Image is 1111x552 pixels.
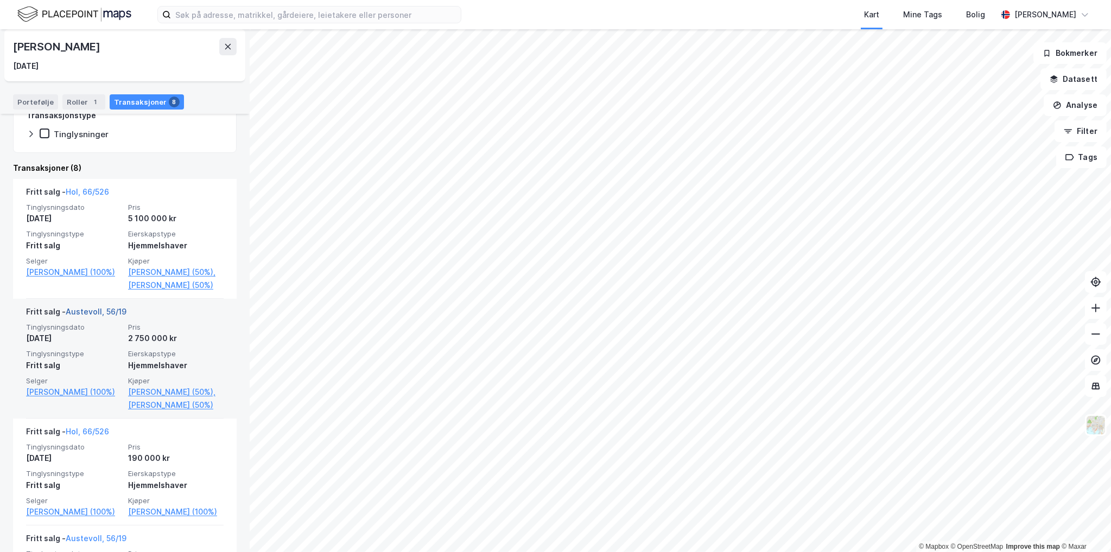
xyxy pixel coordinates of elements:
span: Tinglysningsdato [26,203,122,212]
div: 190 000 kr [128,452,224,465]
div: Hjemmelshaver [128,479,224,492]
a: Hol, 66/526 [66,427,109,436]
button: Analyse [1044,94,1107,116]
span: Eierskapstype [128,229,224,239]
span: Eierskapstype [128,349,224,358]
div: Roller [62,94,105,110]
div: Portefølje [13,94,58,110]
div: Mine Tags [903,8,942,21]
div: Fritt salg - [26,532,126,549]
a: OpenStreetMap [951,543,1004,550]
div: Fritt salg - [26,185,109,203]
div: 1 [90,97,101,107]
button: Datasett [1040,68,1107,90]
div: Transaksjonstype [27,109,96,122]
span: Kjøper [128,496,224,505]
button: Bokmerker [1033,42,1107,64]
div: Tinglysninger [54,129,109,139]
div: [PERSON_NAME] [1014,8,1076,21]
div: Kontrollprogram for chat [1057,500,1111,552]
button: Tags [1056,146,1107,168]
a: Improve this map [1006,543,1060,550]
div: [PERSON_NAME] [13,38,102,55]
span: Pris [128,323,224,332]
a: [PERSON_NAME] (100%) [26,266,122,279]
span: Pris [128,442,224,452]
a: [PERSON_NAME] (50%), [128,386,224,399]
div: Fritt salg [26,479,122,492]
span: Tinglysningstype [26,229,122,239]
span: Tinglysningstype [26,349,122,358]
button: Filter [1055,120,1107,142]
span: Selger [26,256,122,266]
span: Tinglysningstype [26,469,122,478]
div: Kart [864,8,879,21]
a: [PERSON_NAME] (50%) [128,279,224,292]
a: Austevoll, 56/19 [66,307,126,316]
span: Pris [128,203,224,212]
div: 8 [169,97,180,107]
div: Transaksjoner (8) [13,162,237,175]
div: Hjemmelshaver [128,359,224,372]
div: Fritt salg - [26,305,126,323]
a: [PERSON_NAME] (100%) [26,386,122,399]
span: Tinglysningsdato [26,442,122,452]
div: [DATE] [26,212,122,225]
span: Kjøper [128,256,224,266]
a: Hol, 66/526 [66,187,109,196]
a: [PERSON_NAME] (100%) [26,505,122,518]
div: [DATE] [26,452,122,465]
div: [DATE] [13,60,39,73]
a: Austevoll, 56/19 [66,534,126,543]
a: [PERSON_NAME] (50%), [128,266,224,279]
div: Transaksjoner [110,94,184,110]
div: Fritt salg [26,239,122,252]
a: Mapbox [919,543,949,550]
div: Bolig [966,8,985,21]
div: Hjemmelshaver [128,239,224,252]
iframe: Chat Widget [1057,500,1111,552]
div: 5 100 000 kr [128,212,224,225]
img: Z [1085,415,1106,435]
div: [DATE] [26,332,122,345]
span: Selger [26,376,122,386]
div: Fritt salg - [26,425,109,442]
span: Selger [26,496,122,505]
a: [PERSON_NAME] (50%) [128,399,224,412]
span: Tinglysningsdato [26,323,122,332]
div: 2 750 000 kr [128,332,224,345]
div: Fritt salg [26,359,122,372]
a: [PERSON_NAME] (100%) [128,505,224,518]
span: Eierskapstype [128,469,224,478]
span: Kjøper [128,376,224,386]
input: Søk på adresse, matrikkel, gårdeiere, leietakere eller personer [171,7,461,23]
img: logo.f888ab2527a4732fd821a326f86c7f29.svg [17,5,131,24]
